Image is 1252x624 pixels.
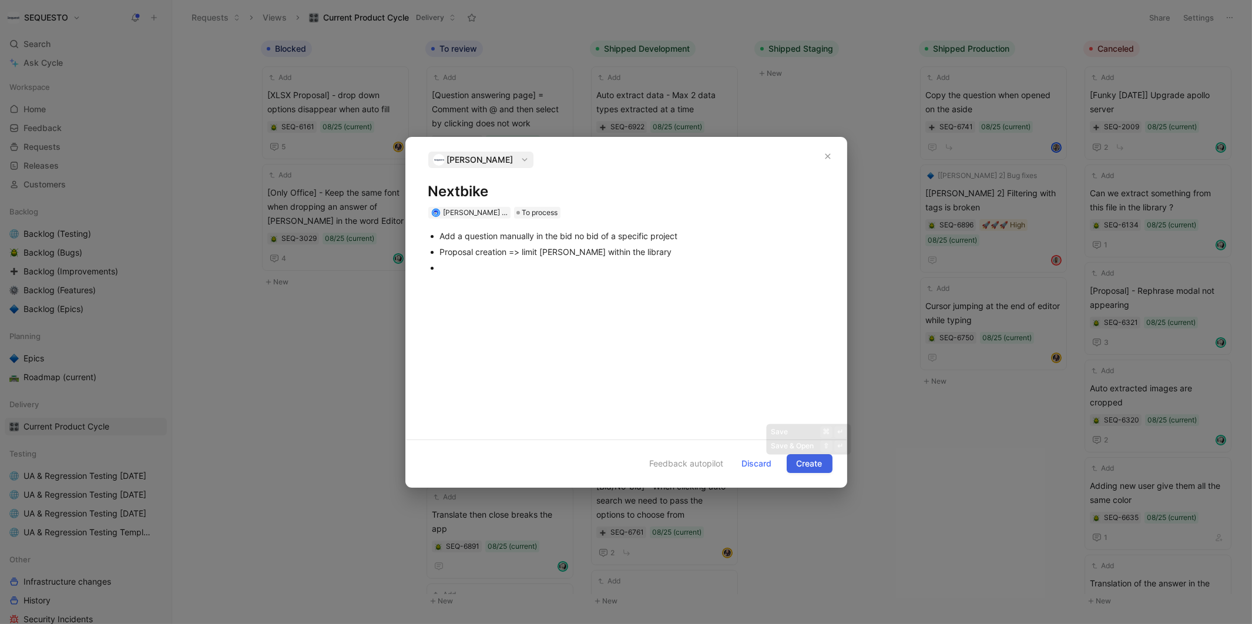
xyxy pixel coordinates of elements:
[650,457,724,471] span: Feedback autopilot
[440,246,824,258] div: Proposal creation => limit [PERSON_NAME] within the library
[433,154,445,166] img: logo
[742,457,772,471] span: Discard
[447,153,513,167] span: [PERSON_NAME]
[787,454,833,473] button: Create
[440,230,824,242] div: Add a question manually in the bid no bid of a specific project
[797,457,823,471] span: Create
[428,182,824,201] h1: Nextbike
[428,152,533,168] button: logo[PERSON_NAME]
[625,456,727,471] button: Feedback autopilot
[732,454,782,473] button: Discard
[444,208,543,217] span: [PERSON_NAME] t'Serstevens
[514,207,560,219] div: To process
[432,209,439,216] img: avatar
[522,207,558,219] span: To process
